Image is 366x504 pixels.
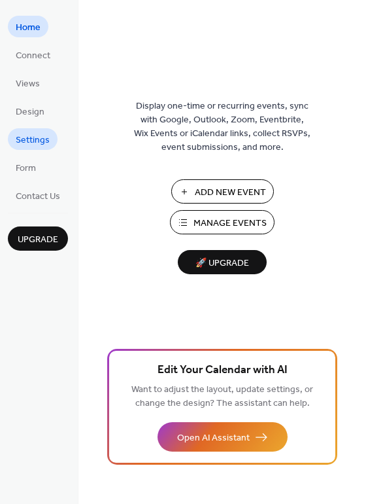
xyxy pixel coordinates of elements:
a: Connect [8,44,58,65]
span: Contact Us [16,190,60,204]
button: Open AI Assistant [158,422,288,452]
a: Home [8,16,48,37]
a: Design [8,100,52,122]
span: 🚀 Upgrade [186,255,259,272]
span: Want to adjust the layout, update settings, or change the design? The assistant can help. [131,381,313,412]
a: Views [8,72,48,94]
button: 🚀 Upgrade [178,250,267,274]
span: Design [16,105,44,119]
span: Edit Your Calendar with AI [158,361,288,380]
button: Upgrade [8,226,68,251]
a: Form [8,156,44,178]
span: Home [16,21,41,35]
span: Display one-time or recurring events, sync with Google, Outlook, Zoom, Eventbrite, Wix Events or ... [134,99,310,154]
span: Open AI Assistant [177,431,250,445]
span: Add New Event [195,186,266,200]
button: Manage Events [170,210,274,234]
span: Connect [16,49,50,63]
button: Add New Event [171,179,274,204]
span: Manage Events [193,217,267,230]
a: Contact Us [8,185,68,206]
span: Form [16,162,36,175]
a: Settings [8,128,58,150]
span: Settings [16,134,50,147]
span: Upgrade [18,233,58,247]
span: Views [16,77,40,91]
